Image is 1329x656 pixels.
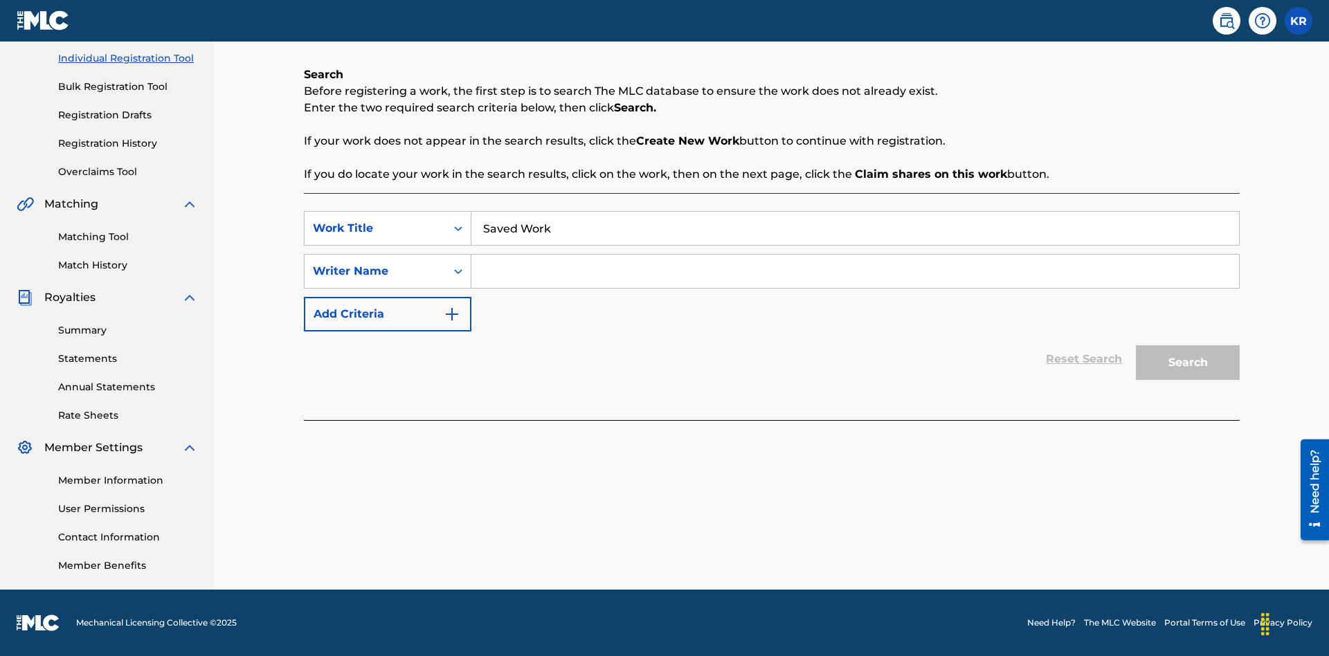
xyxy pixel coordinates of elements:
span: Mechanical Licensing Collective © 2025 [76,617,237,629]
img: MLC Logo [17,10,70,30]
a: Statements [58,352,198,366]
div: Drag [1254,603,1276,645]
a: Registration Drafts [58,108,198,122]
img: search [1218,12,1235,29]
img: expand [181,289,198,306]
img: Royalties [17,289,33,306]
a: Overclaims Tool [58,165,198,179]
a: Public Search [1213,7,1240,35]
a: Bulk Registration Tool [58,80,198,94]
a: Annual Statements [58,380,198,394]
a: Matching Tool [58,230,198,244]
a: Registration History [58,136,198,151]
b: Search [304,68,343,81]
a: Individual Registration Tool [58,51,198,66]
span: Member Settings [44,439,143,456]
div: Help [1249,7,1276,35]
strong: Claim shares on this work [855,167,1007,181]
a: Contact Information [58,530,198,545]
a: Rate Sheets [58,408,198,423]
a: Match History [58,258,198,273]
a: Summary [58,323,198,338]
img: 9d2ae6d4665cec9f34b9.svg [444,306,460,322]
form: Search Form [304,211,1240,387]
button: Add Criteria [304,297,471,331]
a: The MLC Website [1084,617,1156,629]
p: Before registering a work, the first step is to search The MLC database to ensure the work does n... [304,83,1240,100]
img: expand [181,439,198,456]
strong: Search. [614,101,656,114]
p: Enter the two required search criteria below, then click [304,100,1240,116]
span: Matching [44,196,98,212]
a: Privacy Policy [1254,617,1312,629]
div: User Menu [1285,7,1312,35]
iframe: Resource Center [1290,434,1329,547]
iframe: Chat Widget [1260,590,1329,656]
div: Writer Name [313,263,437,280]
img: expand [181,196,198,212]
span: Royalties [44,289,96,306]
div: Work Title [313,220,437,237]
img: Matching [17,196,34,212]
a: Portal Terms of Use [1164,617,1245,629]
a: Member Benefits [58,558,198,573]
img: help [1254,12,1271,29]
a: User Permissions [58,502,198,516]
p: If you do locate your work in the search results, click on the work, then on the next page, click... [304,166,1240,183]
p: If your work does not appear in the search results, click the button to continue with registration. [304,133,1240,149]
a: Member Information [58,473,198,488]
a: Need Help? [1027,617,1076,629]
img: Member Settings [17,439,33,456]
strong: Create New Work [636,134,739,147]
img: logo [17,614,60,631]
